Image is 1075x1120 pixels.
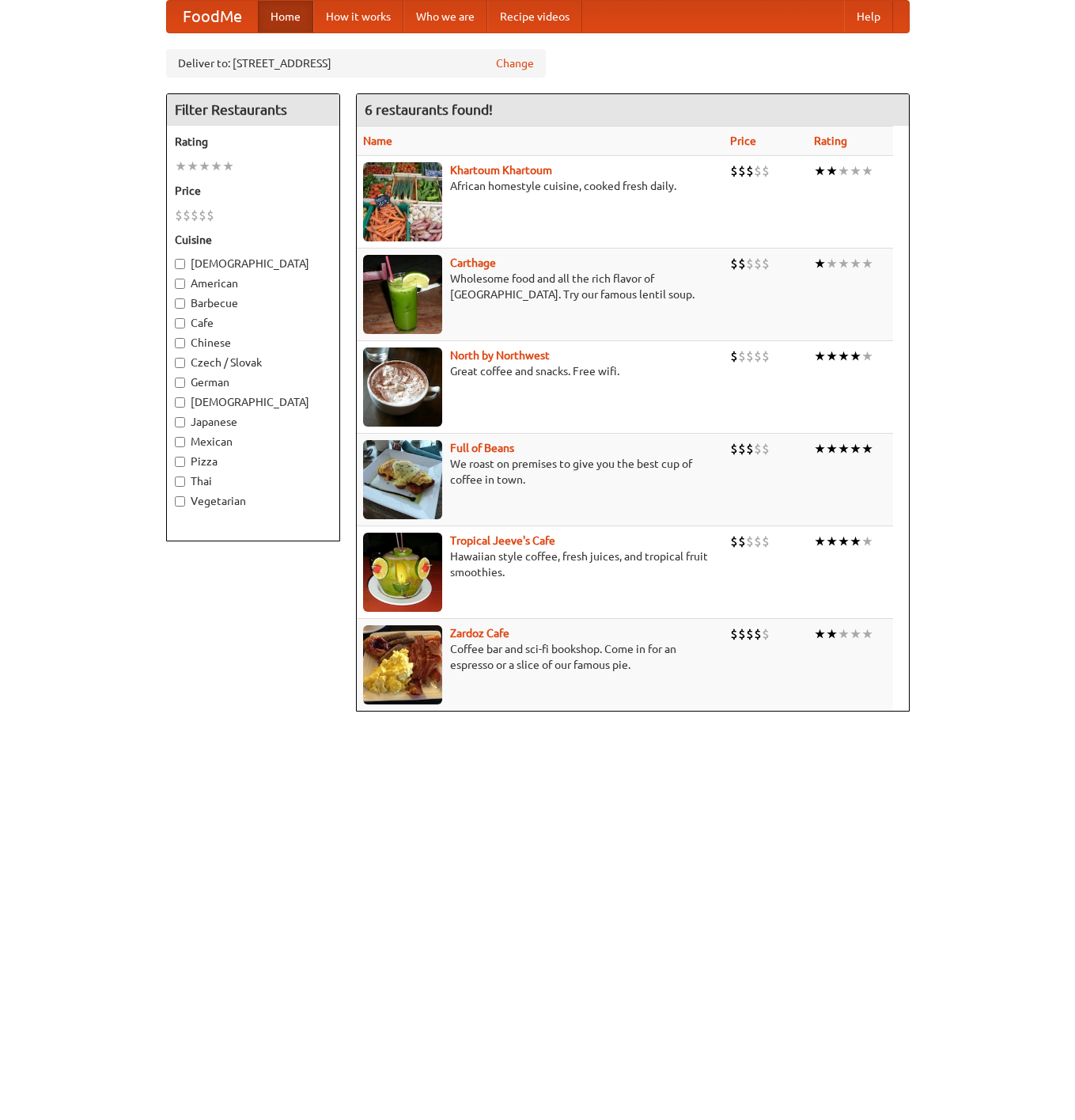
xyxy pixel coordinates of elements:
[167,94,339,126] h4: Filter Restaurants
[861,625,873,643] li: ★
[363,255,442,334] img: carthage.jpg
[450,627,509,640] a: Zardoz Cafe
[403,1,487,32] a: Who we are
[363,178,717,194] p: African homestyle cuisine, cooked fresh daily.
[738,440,746,457] li: $
[814,162,826,180] li: ★
[175,437,185,447] input: Mexican
[861,255,873,272] li: ★
[730,135,756,147] a: Price
[450,534,555,547] a: Tropical Jeeve's Cafe
[363,440,442,519] img: beans.jpg
[175,158,187,175] li: ★
[861,347,873,365] li: ★
[175,358,185,368] input: Czech / Slovak
[175,397,185,408] input: [DEMOGRAPHIC_DATA]
[730,347,738,365] li: $
[730,162,738,180] li: $
[730,533,738,550] li: $
[191,207,199,224] li: $
[175,275,331,291] label: American
[814,255,826,272] li: ★
[738,162,746,180] li: $
[166,49,546,78] div: Deliver to: [STREET_ADDRESS]
[450,349,550,362] a: North by Northwest
[363,549,717,580] p: Hawaiian style coffee, fresh juices, and tropical fruit smoothies.
[850,533,861,550] li: ★
[175,295,331,311] label: Barbecue
[450,442,514,454] a: Full of Beans
[826,533,838,550] li: ★
[838,533,850,550] li: ★
[199,207,206,224] li: $
[175,279,185,289] input: American
[210,158,222,175] li: ★
[487,1,582,32] a: Recipe videos
[762,347,770,365] li: $
[814,347,826,365] li: ★
[496,55,534,71] a: Change
[826,347,838,365] li: ★
[826,440,838,457] li: ★
[365,102,493,117] ng-pluralize: 6 restaurants found!
[754,625,762,643] li: $
[175,232,331,248] h5: Cuisine
[746,255,754,272] li: $
[850,162,861,180] li: ★
[730,440,738,457] li: $
[175,355,331,370] label: Czech / Slovak
[175,374,331,390] label: German
[826,162,838,180] li: ★
[762,625,770,643] li: $
[175,134,331,150] h5: Rating
[363,271,717,302] p: Wholesome food and all the rich flavor of [GEOGRAPHIC_DATA]. Try our famous lentil soup.
[175,417,185,427] input: Japanese
[175,183,331,199] h5: Price
[363,456,717,488] p: We roast on premises to give you the best cup of coffee in town.
[850,347,861,365] li: ★
[175,457,185,467] input: Pizza
[861,440,873,457] li: ★
[206,207,214,224] li: $
[313,1,403,32] a: How it works
[754,162,762,180] li: $
[754,440,762,457] li: $
[814,135,847,147] a: Rating
[175,207,183,224] li: $
[175,318,185,328] input: Cafe
[175,256,331,271] label: [DEMOGRAPHIC_DATA]
[838,347,850,365] li: ★
[363,162,442,241] img: khartoum.jpg
[762,162,770,180] li: $
[175,338,185,348] input: Chinese
[762,533,770,550] li: $
[746,625,754,643] li: $
[183,207,191,224] li: $
[258,1,313,32] a: Home
[175,259,185,269] input: [DEMOGRAPHIC_DATA]
[175,335,331,351] label: Chinese
[175,476,185,487] input: Thai
[738,255,746,272] li: $
[754,255,762,272] li: $
[363,641,717,673] p: Coffee bar and sci-fi bookshop. Come in for an espresso or a slice of our famous pie.
[175,414,331,430] label: Japanese
[850,255,861,272] li: ★
[175,493,331,509] label: Vegetarian
[814,625,826,643] li: ★
[450,164,552,177] a: Khartoum Khartoum
[814,440,826,457] li: ★
[175,298,185,309] input: Barbecue
[861,162,873,180] li: ★
[450,256,496,269] b: Carthage
[814,533,826,550] li: ★
[838,440,850,457] li: ★
[175,315,331,331] label: Cafe
[199,158,210,175] li: ★
[363,363,717,379] p: Great coffee and snacks. Free wifi.
[838,625,850,643] li: ★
